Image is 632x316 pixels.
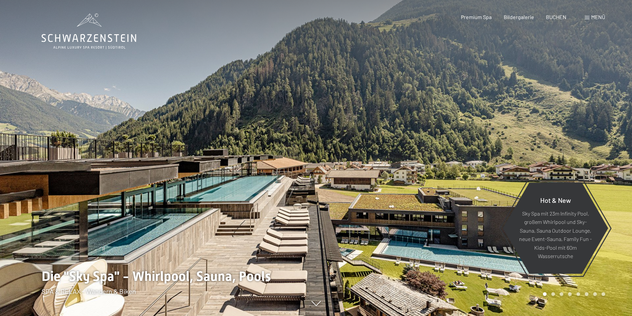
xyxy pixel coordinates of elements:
a: Premium Spa [461,14,492,20]
div: Carousel Page 5 [576,292,580,296]
p: Sky Spa mit 23m Infinity Pool, großem Whirlpool und Sky-Sauna, Sauna Outdoor Lounge, neue Event-S... [519,209,592,260]
div: Carousel Page 7 [593,292,597,296]
div: Carousel Page 3 [560,292,563,296]
a: BUCHEN [546,14,566,20]
div: Carousel Page 8 [602,292,605,296]
a: Hot & New Sky Spa mit 23m Infinity Pool, großem Whirlpool und Sky-Sauna, Sauna Outdoor Lounge, ne... [502,182,609,274]
div: Carousel Pagination [541,292,605,296]
div: Carousel Page 6 [585,292,588,296]
span: Hot & New [540,196,571,204]
span: Menü [591,14,605,20]
div: Carousel Page 2 [551,292,555,296]
div: Carousel Page 1 (Current Slide) [543,292,547,296]
div: Carousel Page 4 [568,292,572,296]
a: Bildergalerie [504,14,534,20]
